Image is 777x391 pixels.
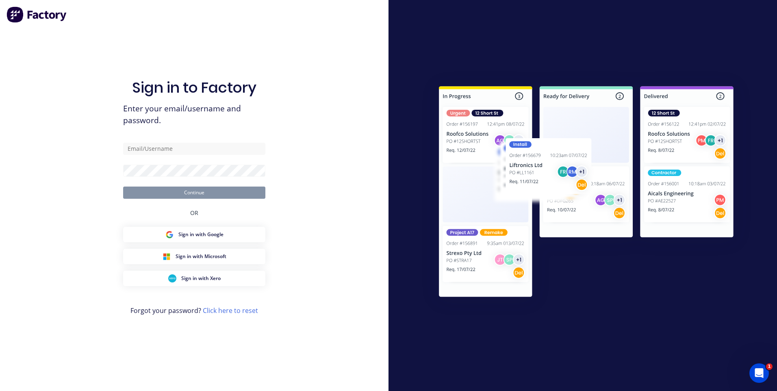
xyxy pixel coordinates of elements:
a: Click here to reset [203,306,258,315]
img: Sign in [421,70,751,316]
span: Sign in with Google [178,231,224,238]
button: Microsoft Sign inSign in with Microsoft [123,249,265,264]
span: Enter your email/username and password. [123,103,265,126]
img: Google Sign in [165,230,174,239]
img: Microsoft Sign in [163,252,171,261]
img: Factory [7,7,67,23]
iframe: Intercom live chat [749,363,769,383]
img: Xero Sign in [168,274,176,282]
span: 1 [766,363,773,370]
span: Sign in with Microsoft [176,253,226,260]
button: Continue [123,187,265,199]
h1: Sign in to Factory [132,79,256,96]
span: Forgot your password? [130,306,258,315]
button: Google Sign inSign in with Google [123,227,265,242]
span: Sign in with Xero [181,275,221,282]
input: Email/Username [123,143,265,155]
button: Xero Sign inSign in with Xero [123,271,265,286]
div: OR [190,199,198,227]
